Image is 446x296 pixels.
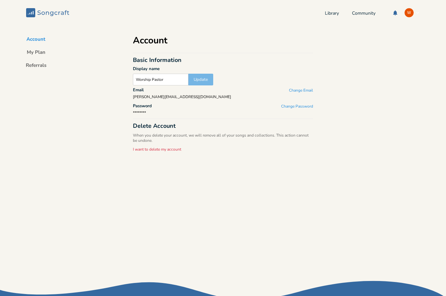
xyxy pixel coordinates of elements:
[133,36,167,45] h1: Account
[404,8,414,18] div: Worship Pastor
[22,49,51,58] button: My Plan
[21,36,51,45] button: Account
[188,74,213,85] button: Update
[281,104,313,110] button: Change Password
[133,57,313,63] div: Basic Information
[133,104,152,108] div: Password
[133,147,181,153] button: I want to delete my account
[133,95,313,99] div: [PERSON_NAME][EMAIL_ADDRESS][DOMAIN_NAME]
[133,88,144,92] div: Email
[404,8,420,18] button: W
[133,67,313,71] div: Display name
[21,62,52,71] button: Referrals
[133,133,313,143] p: When you delete your account, we will remove all of your songs and collections. This action canno...
[133,74,188,85] input: Songcraft Sam
[289,88,313,94] button: Change Email
[133,123,313,129] div: Delete Account
[325,11,339,17] a: Library
[352,11,375,17] a: Community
